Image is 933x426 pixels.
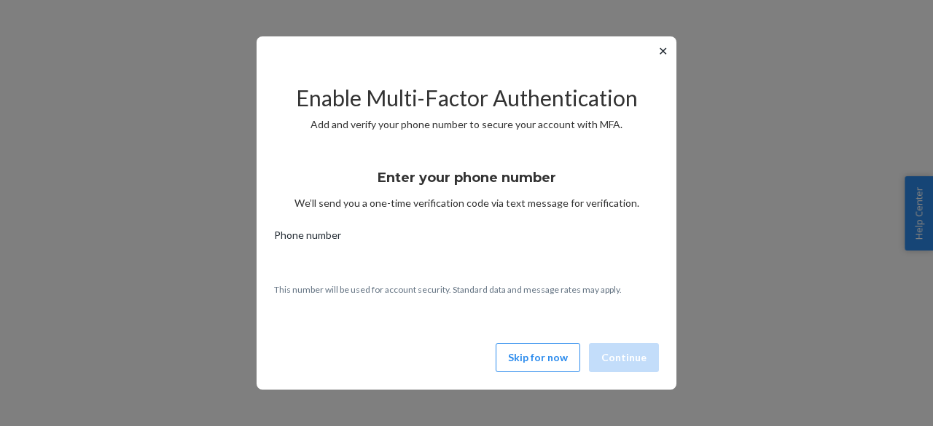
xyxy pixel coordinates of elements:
[274,157,659,210] div: We’ll send you a one-time verification code via text message for verification.
[589,343,659,372] button: Continue
[378,168,556,187] h3: Enter your phone number
[496,343,580,372] button: Skip for now
[274,228,341,248] span: Phone number
[274,117,659,132] p: Add and verify your phone number to secure your account with MFA.
[655,42,671,60] button: ✕
[274,283,659,296] p: This number will be used for account security. Standard data and message rates may apply.
[274,86,659,110] h2: Enable Multi-Factor Authentication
